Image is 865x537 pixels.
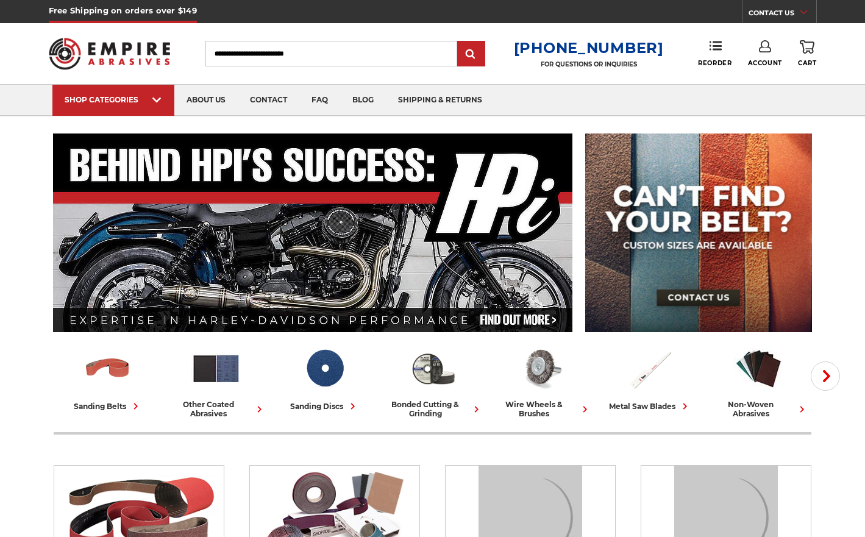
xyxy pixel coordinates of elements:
[459,42,483,66] input: Submit
[710,400,808,418] div: non-woven abrasives
[698,40,732,66] a: Reorder
[384,343,483,418] a: bonded cutting & grinding
[798,59,816,67] span: Cart
[386,85,494,116] a: shipping & returns
[49,30,171,77] img: Empire Abrasives
[299,343,350,394] img: Sanding Discs
[82,343,133,394] img: Sanding Belts
[493,343,591,418] a: wire wheels & brushes
[167,343,266,418] a: other coated abrasives
[174,85,238,116] a: about us
[514,60,664,68] p: FOR QUESTIONS OR INQUIRIES
[340,85,386,116] a: blog
[299,85,340,116] a: faq
[290,400,359,413] div: sanding discs
[53,133,573,332] img: Banner for an interview featuring Horsepower Inc who makes Harley performance upgrades featured o...
[811,361,840,391] button: Next
[191,343,241,394] img: Other Coated Abrasives
[748,59,782,67] span: Account
[516,343,567,394] img: Wire Wheels & Brushes
[238,85,299,116] a: contact
[733,343,784,394] img: Non-woven Abrasives
[384,400,483,418] div: bonded cutting & grinding
[276,343,374,413] a: sanding discs
[698,59,732,67] span: Reorder
[74,400,142,413] div: sanding belts
[585,133,812,332] img: promo banner for custom belts.
[167,400,266,418] div: other coated abrasives
[493,400,591,418] div: wire wheels & brushes
[609,400,691,413] div: metal saw blades
[65,95,162,104] div: SHOP CATEGORIES
[514,39,664,57] a: [PHONE_NUMBER]
[601,343,700,413] a: metal saw blades
[798,40,816,67] a: Cart
[408,343,458,394] img: Bonded Cutting & Grinding
[59,343,157,413] a: sanding belts
[749,6,816,23] a: CONTACT US
[710,343,808,418] a: non-woven abrasives
[625,343,675,394] img: Metal Saw Blades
